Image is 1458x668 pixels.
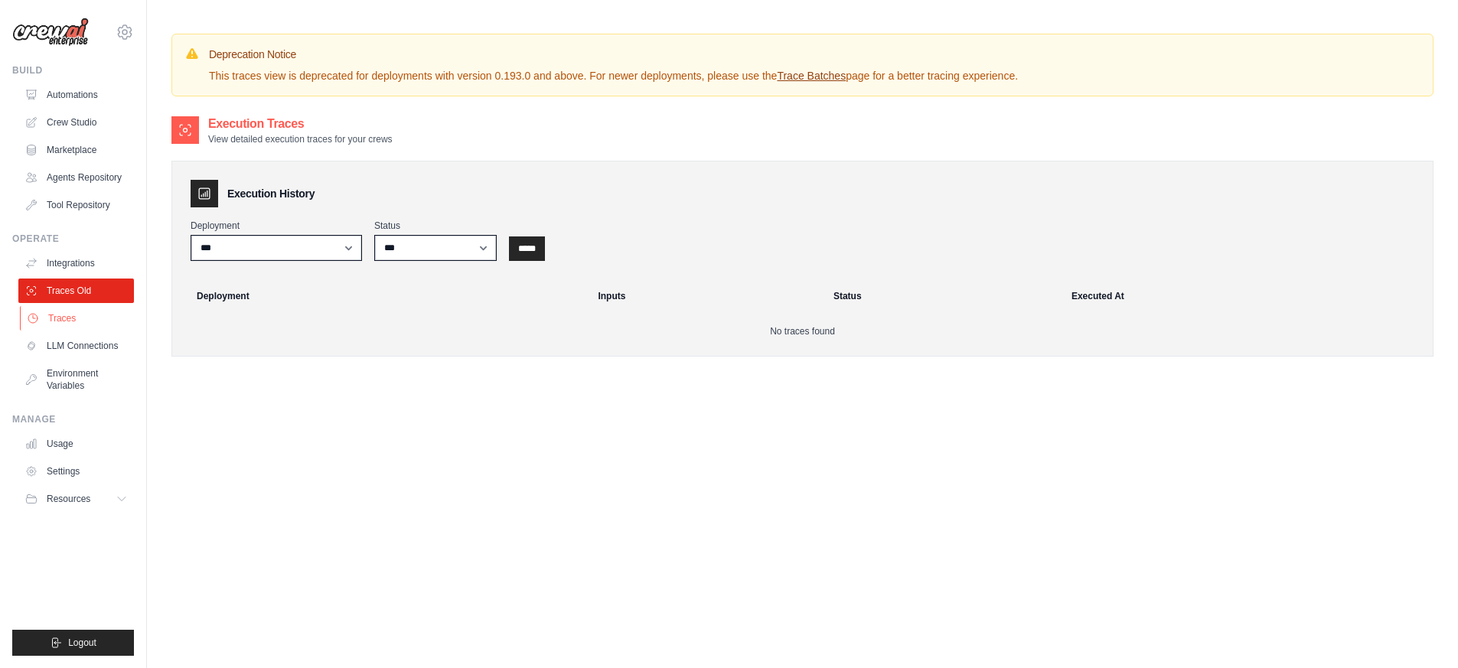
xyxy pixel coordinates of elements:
span: Resources [47,493,90,505]
a: Traces [20,306,135,331]
label: Status [374,220,497,232]
div: Manage [12,413,134,425]
a: LLM Connections [18,334,134,358]
a: Usage [18,432,134,456]
h3: Execution History [227,186,315,201]
th: Inputs [589,279,824,313]
p: No traces found [191,325,1414,337]
label: Deployment [191,220,362,232]
a: Agents Repository [18,165,134,190]
a: Settings [18,459,134,484]
a: Integrations [18,251,134,275]
p: This traces view is deprecated for deployments with version 0.193.0 and above. For newer deployme... [209,68,1018,83]
th: Deployment [178,279,589,313]
th: Status [824,279,1062,313]
th: Executed At [1062,279,1427,313]
div: Build [12,64,134,77]
a: Marketplace [18,138,134,162]
div: Operate [12,233,134,245]
a: Tool Repository [18,193,134,217]
span: Logout [68,637,96,649]
h2: Execution Traces [208,115,393,133]
a: Environment Variables [18,361,134,398]
a: Crew Studio [18,110,134,135]
a: Trace Batches [777,70,846,82]
p: View detailed execution traces for your crews [208,133,393,145]
img: Logo [12,18,89,47]
h3: Deprecation Notice [209,47,1018,62]
a: Automations [18,83,134,107]
a: Traces Old [18,279,134,303]
button: Resources [18,487,134,511]
button: Logout [12,630,134,656]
